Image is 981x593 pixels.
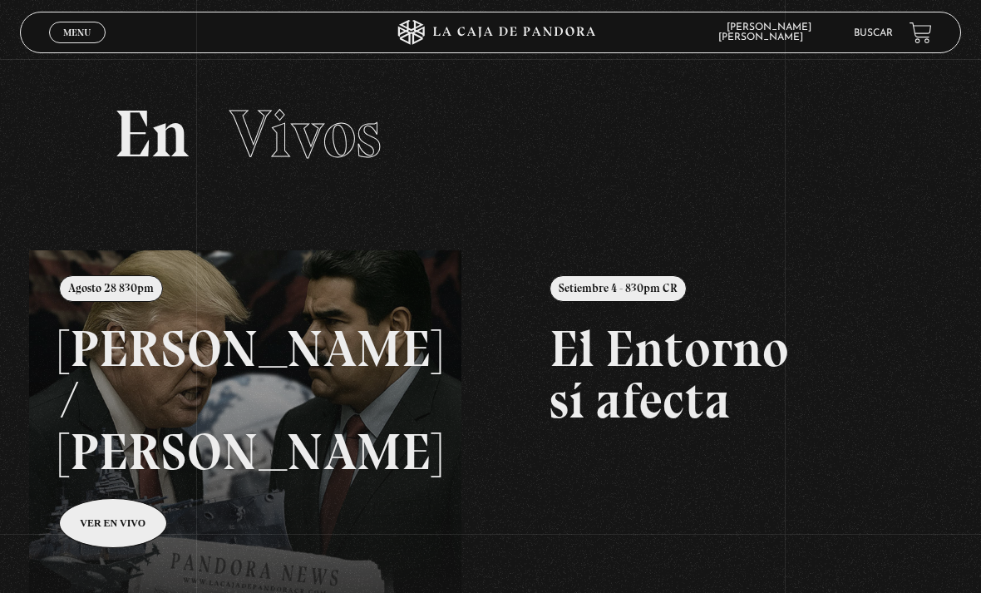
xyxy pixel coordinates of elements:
span: Menu [63,27,91,37]
span: Cerrar [58,42,97,53]
span: [PERSON_NAME] [PERSON_NAME] [718,22,820,42]
h2: En [114,101,867,167]
a: View your shopping cart [910,22,932,44]
span: Vivos [229,94,382,174]
a: Buscar [854,28,893,38]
